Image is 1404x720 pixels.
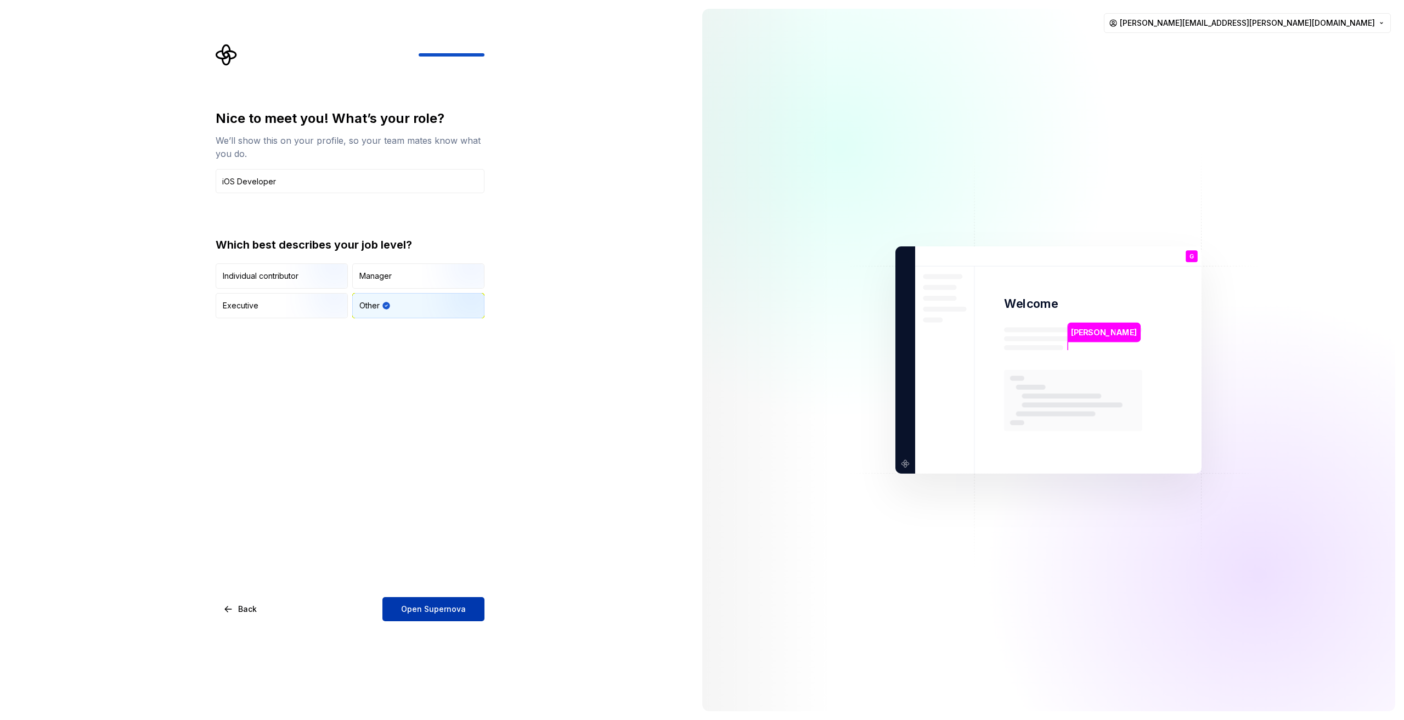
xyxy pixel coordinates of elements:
div: Nice to meet you! What’s your role? [216,110,484,127]
span: [PERSON_NAME][EMAIL_ADDRESS][PERSON_NAME][DOMAIN_NAME] [1120,18,1375,29]
span: Back [238,604,257,615]
input: Job title [216,169,484,193]
div: Manager [359,271,392,282]
button: [PERSON_NAME][EMAIL_ADDRESS][PERSON_NAME][DOMAIN_NAME] [1104,13,1391,33]
div: Which best describes your job level? [216,237,484,252]
svg: Supernova Logo [216,44,238,66]
button: Back [216,597,266,621]
div: Other [359,300,380,311]
div: Individual contributor [223,271,298,282]
p: Welcome [1004,296,1058,312]
p: [PERSON_NAME] [1072,327,1137,339]
div: Executive [223,300,258,311]
button: Open Supernova [382,597,484,621]
div: We’ll show this on your profile, so your team mates know what you do. [216,134,484,160]
span: Open Supernova [401,604,466,615]
p: G [1189,254,1194,260]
